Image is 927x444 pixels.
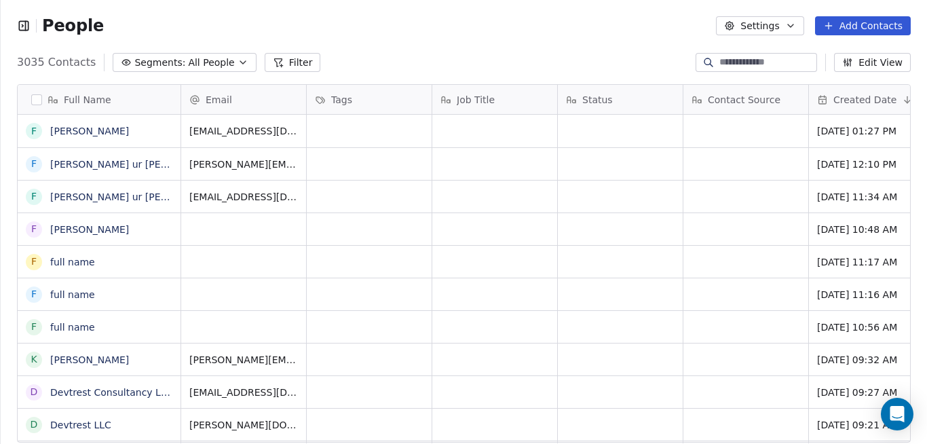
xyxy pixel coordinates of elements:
[50,289,95,300] a: full name
[432,85,557,114] div: Job Title
[189,158,298,171] span: [PERSON_NAME][EMAIL_ADDRESS][DOMAIN_NAME]
[307,85,432,114] div: Tags
[188,56,234,70] span: All People
[683,85,808,114] div: Contact Source
[817,386,926,399] span: [DATE] 09:27 AM
[18,85,181,114] div: Full Name
[834,53,911,72] button: Edit View
[31,287,37,301] div: f
[817,353,926,367] span: [DATE] 09:32 AM
[42,16,104,36] span: People
[31,385,38,399] div: D
[50,191,224,202] a: [PERSON_NAME] ur [PERSON_NAME]
[582,93,613,107] span: Status
[881,398,913,430] div: Open Intercom Messenger
[815,16,911,35] button: Add Contacts
[31,352,37,367] div: K
[817,124,926,138] span: [DATE] 01:27 PM
[31,418,38,432] div: D
[18,115,181,443] div: grid
[31,255,37,269] div: f
[50,126,129,136] a: [PERSON_NAME]
[817,190,926,204] span: [DATE] 11:34 AM
[31,222,37,236] div: f
[817,320,926,334] span: [DATE] 10:56 AM
[50,257,95,267] a: full name
[64,93,111,107] span: Full Name
[206,93,232,107] span: Email
[50,354,129,365] a: [PERSON_NAME]
[833,93,896,107] span: Created Date
[181,85,306,114] div: Email
[817,418,926,432] span: [DATE] 09:21 AM
[31,189,37,204] div: f
[31,124,37,138] div: f
[817,158,926,171] span: [DATE] 12:10 PM
[457,93,495,107] span: Job Title
[189,418,298,432] span: [PERSON_NAME][DOMAIN_NAME][EMAIL_ADDRESS][DOMAIN_NAME]
[189,386,298,399] span: [EMAIL_ADDRESS][DOMAIN_NAME]
[50,387,172,398] a: Devtrest Consultancy LLC
[50,159,224,170] a: [PERSON_NAME] ur [PERSON_NAME]
[265,53,321,72] button: Filter
[189,124,298,138] span: [EMAIL_ADDRESS][DOMAIN_NAME]
[558,85,683,114] div: Status
[708,93,780,107] span: Contact Source
[817,288,926,301] span: [DATE] 11:16 AM
[50,224,129,235] a: [PERSON_NAME]
[817,223,926,236] span: [DATE] 10:48 AM
[50,322,95,333] a: full name
[189,353,298,367] span: [PERSON_NAME][EMAIL_ADDRESS][DOMAIN_NAME]
[31,320,37,334] div: f
[331,93,352,107] span: Tags
[31,157,37,171] div: f
[17,54,96,71] span: 3035 Contacts
[189,190,298,204] span: [EMAIL_ADDRESS][DOMAIN_NAME]
[134,56,185,70] span: Segments:
[716,16,803,35] button: Settings
[50,420,111,430] a: Devtrest LLC
[817,255,926,269] span: [DATE] 11:17 AM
